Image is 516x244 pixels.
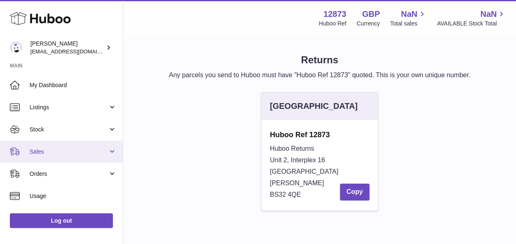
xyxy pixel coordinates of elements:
[390,9,427,28] a: NaN Total sales
[401,9,417,20] span: NaN
[437,20,506,28] span: AVAILABLE Stock Total
[10,41,22,54] img: tikhon.oleinikov@sleepandglow.com
[480,9,497,20] span: NaN
[270,191,301,198] span: BS32 4QE
[30,48,121,55] span: [EMAIL_ADDRESS][DOMAIN_NAME]
[323,9,346,20] strong: 12873
[30,148,108,156] span: Sales
[10,213,113,228] a: Log out
[357,20,380,28] div: Currency
[136,53,503,67] h1: Returns
[30,192,117,200] span: Usage
[362,9,380,20] strong: GBP
[270,145,314,152] span: Huboo Returns
[340,184,369,200] button: Copy
[30,40,104,55] div: [PERSON_NAME]
[136,71,503,80] p: Any parcels you send to Huboo must have "Huboo Ref 12873" quoted. This is your own unique number.
[437,9,506,28] a: NaN AVAILABLE Stock Total
[30,170,108,178] span: Orders
[270,130,369,140] strong: Huboo Ref 12873
[270,180,324,186] span: [PERSON_NAME]
[390,20,427,28] span: Total sales
[30,81,117,89] span: My Dashboard
[270,168,338,175] span: [GEOGRAPHIC_DATA]
[319,20,346,28] div: Huboo Ref
[30,126,108,134] span: Stock
[270,101,358,112] div: [GEOGRAPHIC_DATA]
[270,157,325,163] span: Unit 2, Interplex 16
[30,104,108,111] span: Listings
